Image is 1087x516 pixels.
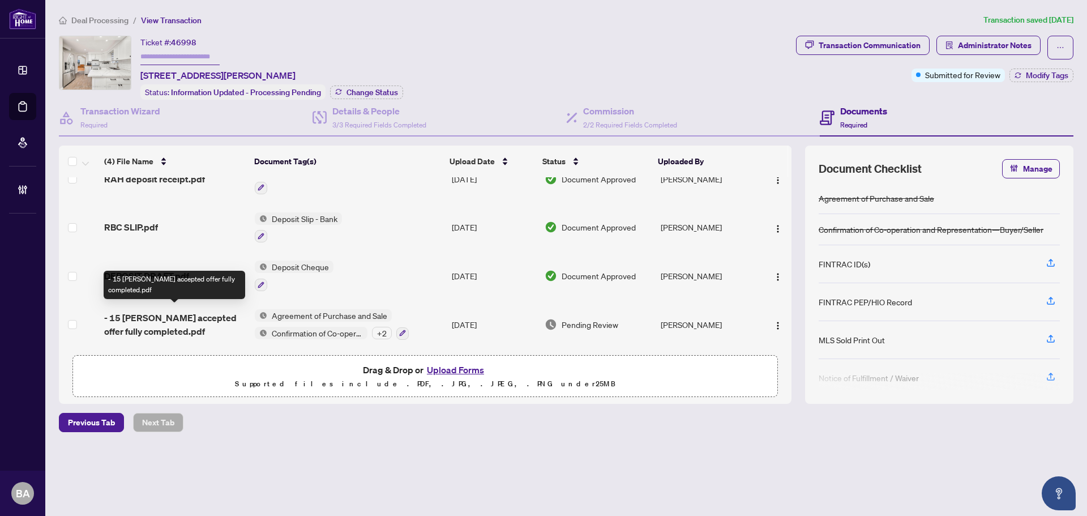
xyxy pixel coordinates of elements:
[562,173,636,185] span: Document Approved
[71,15,129,25] span: Deal Processing
[330,86,403,99] button: Change Status
[332,104,426,118] h4: Details & People
[104,172,205,186] span: RAH deposit receipt.pdf
[16,485,30,501] span: BA
[447,251,540,300] td: [DATE]
[255,309,267,322] img: Status Icon
[819,223,1043,236] div: Confirmation of Co-operation and Representation—Buyer/Seller
[447,155,540,203] td: [DATE]
[656,300,759,349] td: [PERSON_NAME]
[104,220,158,234] span: RBC SLIP.pdf
[945,41,953,49] span: solution
[656,155,759,203] td: [PERSON_NAME]
[80,121,108,129] span: Required
[769,170,787,188] button: Logo
[545,318,557,331] img: Document Status
[450,155,495,168] span: Upload Date
[819,36,921,54] div: Transaction Communication
[773,321,782,330] img: Logo
[1023,160,1052,178] span: Manage
[769,218,787,236] button: Logo
[542,155,566,168] span: Status
[819,258,870,270] div: FINTRAC ID(s)
[545,270,557,282] img: Document Status
[545,173,557,185] img: Document Status
[769,267,787,285] button: Logo
[104,311,246,338] span: - 15 [PERSON_NAME] accepted offer fully completed.pdf
[1009,69,1073,82] button: Modify Tags
[140,84,326,100] div: Status:
[171,37,196,48] span: 46998
[447,203,540,252] td: [DATE]
[1002,159,1060,178] button: Manage
[104,271,245,299] div: - 15 [PERSON_NAME] accepted offer fully completed.pdf
[958,36,1032,54] span: Administrator Notes
[255,164,385,194] button: Status IconRight at Home Deposit Receipt
[59,413,124,432] button: Previous Tab
[983,14,1073,27] article: Transaction saved [DATE]
[936,36,1041,55] button: Administrator Notes
[80,377,771,391] p: Supported files include .PDF, .JPG, .JPEG, .PNG under 25 MB
[583,104,677,118] h4: Commission
[819,372,919,384] div: Notice of Fulfillment / Waiver
[59,36,131,89] img: IMG-E12221676_1.jpg
[141,15,202,25] span: View Transaction
[545,221,557,233] img: Document Status
[104,155,153,168] span: (4) File Name
[1026,71,1068,79] span: Modify Tags
[100,146,250,177] th: (4) File Name
[819,334,885,346] div: MLS Sold Print Out
[538,146,653,177] th: Status
[332,121,426,129] span: 3/3 Required Fields Completed
[250,146,445,177] th: Document Tag(s)
[819,161,922,177] span: Document Checklist
[562,221,636,233] span: Document Approved
[255,261,267,273] img: Status Icon
[445,146,538,177] th: Upload Date
[267,309,392,322] span: Agreement of Purchase and Sale
[255,261,333,291] button: Status IconDeposit Cheque
[819,192,934,204] div: Agreement of Purchase and Sale
[653,146,755,177] th: Uploaded By
[255,212,267,225] img: Status Icon
[140,69,296,82] span: [STREET_ADDRESS][PERSON_NAME]
[267,261,333,273] span: Deposit Cheque
[133,14,136,27] li: /
[9,8,36,29] img: logo
[363,363,487,377] span: Drag & Drop or
[1042,476,1076,510] button: Open asap
[171,87,321,97] span: Information Updated - Processing Pending
[68,413,115,432] span: Previous Tab
[267,327,367,339] span: Confirmation of Co-operation and Representation—Buyer/Seller
[73,356,777,398] span: Drag & Drop orUpload FormsSupported files include .PDF, .JPG, .JPEG, .PNG under25MB
[769,315,787,334] button: Logo
[773,272,782,282] img: Logo
[255,309,409,340] button: Status IconAgreement of Purchase and SaleStatus IconConfirmation of Co-operation and Representati...
[255,327,267,339] img: Status Icon
[59,16,67,24] span: home
[447,300,540,349] td: [DATE]
[583,121,677,129] span: 2/2 Required Fields Completed
[819,296,912,308] div: FINTRAC PEP/HIO Record
[840,104,887,118] h4: Documents
[423,363,487,377] button: Upload Forms
[773,224,782,233] img: Logo
[133,413,183,432] button: Next Tab
[346,88,398,96] span: Change Status
[796,36,930,55] button: Transaction Communication
[80,104,160,118] h4: Transaction Wizard
[925,69,1000,81] span: Submitted for Review
[372,327,392,339] div: + 2
[656,203,759,252] td: [PERSON_NAME]
[562,270,636,282] span: Document Approved
[656,251,759,300] td: [PERSON_NAME]
[267,212,342,225] span: Deposit Slip - Bank
[1056,44,1064,52] span: ellipsis
[773,176,782,185] img: Logo
[104,269,189,283] span: DEPOSIT DRAFT.pdf
[140,36,196,49] div: Ticket #:
[562,318,618,331] span: Pending Review
[840,121,867,129] span: Required
[255,212,342,243] button: Status IconDeposit Slip - Bank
